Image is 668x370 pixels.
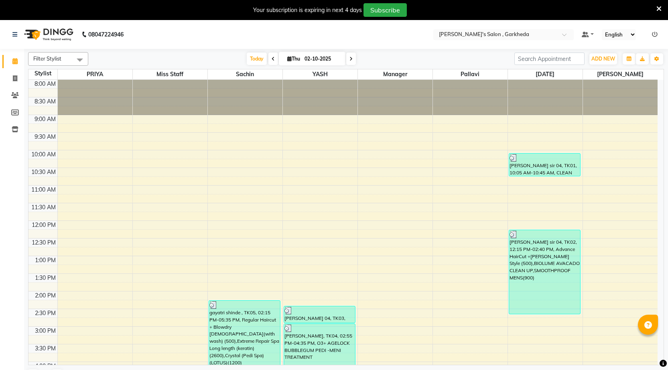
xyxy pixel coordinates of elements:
span: manager [358,69,432,79]
button: Subscribe [363,3,407,17]
input: 2025-10-02 [302,53,342,65]
div: 10:00 AM [30,150,57,159]
div: 2:00 PM [33,291,57,300]
span: [DATE] [508,69,583,79]
span: Filter Stylist [33,55,61,62]
b: 08047224946 [88,23,124,46]
input: Search Appointment [514,53,585,65]
div: 1:30 PM [33,274,57,282]
div: Stylist [28,69,57,78]
span: miss staff [133,69,207,79]
div: 12:00 PM [30,221,57,229]
div: [PERSON_NAME] 04, TK03, 02:25 PM-02:55 PM, [PERSON_NAME] SHAPE AND STYLING (200) [284,306,355,323]
iframe: chat widget [634,338,660,362]
div: 9:00 AM [33,115,57,123]
span: pallavi [433,69,508,79]
div: 8:30 AM [33,97,57,106]
span: PRIYA [58,69,132,79]
div: 9:30 AM [33,133,57,141]
span: Today [247,53,267,65]
div: 2:30 PM [33,309,57,317]
span: YASH [283,69,357,79]
div: 3:00 PM [33,327,57,335]
span: sachin [208,69,282,79]
div: 12:30 PM [30,239,57,247]
div: 8:00 AM [33,80,57,88]
button: ADD NEW [589,53,617,65]
span: [PERSON_NAME] [583,69,658,79]
div: 3:30 PM [33,344,57,353]
div: 11:00 AM [30,186,57,194]
span: Thu [285,56,302,62]
div: [PERSON_NAME] sir 04, TK02, 12:15 PM-02:40 PM, Advance HairCut +[PERSON_NAME] Style (500),BIOLUME... [509,230,580,314]
div: [PERSON_NAME] sir 04, TK01, 10:05 AM-10:45 AM, CLEAN SHAVE (150),HAIR [PERSON_NAME] REGULAR ([DEM... [509,154,580,176]
div: 11:30 AM [30,203,57,212]
div: 10:30 AM [30,168,57,176]
span: ADD NEW [591,56,615,62]
div: Your subscription is expiring in next 4 days [253,6,362,14]
img: logo [20,23,75,46]
div: 1:00 PM [33,256,57,265]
